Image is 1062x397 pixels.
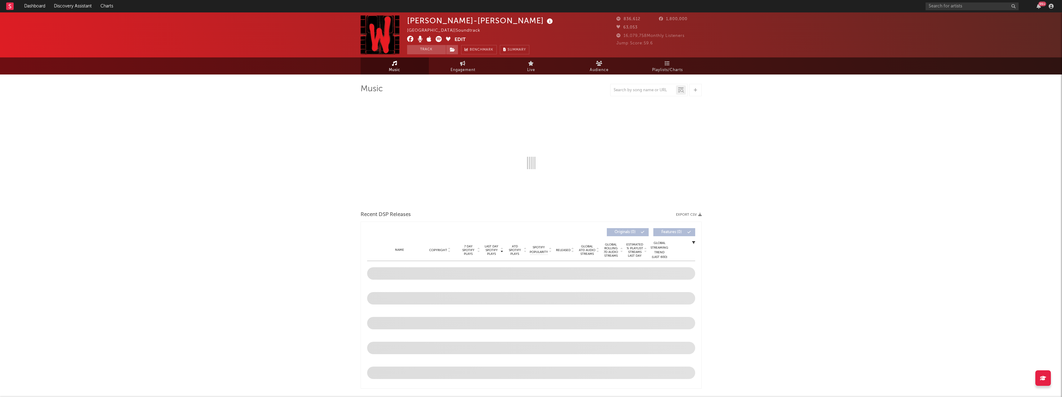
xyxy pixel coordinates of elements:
div: Name [380,248,420,252]
span: Summary [508,48,526,52]
button: 99+ [1037,4,1041,9]
span: 7 Day Spotify Plays [460,245,477,256]
div: [PERSON_NAME]-[PERSON_NAME] [407,16,554,26]
span: Last Day Spotify Plays [483,245,500,256]
input: Search for artists [926,2,1019,10]
button: Originals(0) [607,228,649,236]
span: 836,612 [616,17,640,21]
a: Live [497,57,565,74]
a: Benchmark [461,45,497,54]
input: Search by song name or URL [611,88,676,93]
span: Music [389,66,400,74]
span: Features ( 0 ) [657,230,686,234]
div: 99 + [1038,2,1046,6]
span: Jump Score: 59.6 [616,41,653,45]
a: Audience [565,57,633,74]
button: Export CSV [676,213,702,217]
span: 16,079,758 Monthly Listeners [616,34,685,38]
span: Global ATD Audio Streams [579,245,596,256]
span: Playlists/Charts [652,66,683,74]
button: Track [407,45,446,54]
span: 1,800,000 [659,17,687,21]
span: Spotify Popularity [530,245,548,255]
span: Originals ( 0 ) [611,230,639,234]
span: Estimated % Playlist Streams Last Day [626,243,643,258]
span: Engagement [451,66,475,74]
span: Global Rolling 7D Audio Streams [602,243,620,258]
a: Music [361,57,429,74]
button: Features(0) [653,228,695,236]
div: Global Streaming Trend (Last 60D) [650,241,669,259]
span: Audience [590,66,609,74]
span: Recent DSP Releases [361,211,411,219]
div: [GEOGRAPHIC_DATA] | Soundtrack [407,27,487,34]
a: Engagement [429,57,497,74]
span: Benchmark [470,46,493,54]
span: Copyright [429,248,447,252]
button: Edit [455,36,466,44]
button: Summary [500,45,529,54]
span: Live [527,66,535,74]
span: Released [556,248,571,252]
span: 63,053 [616,25,638,29]
a: Playlists/Charts [633,57,702,74]
span: ATD Spotify Plays [507,245,523,256]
